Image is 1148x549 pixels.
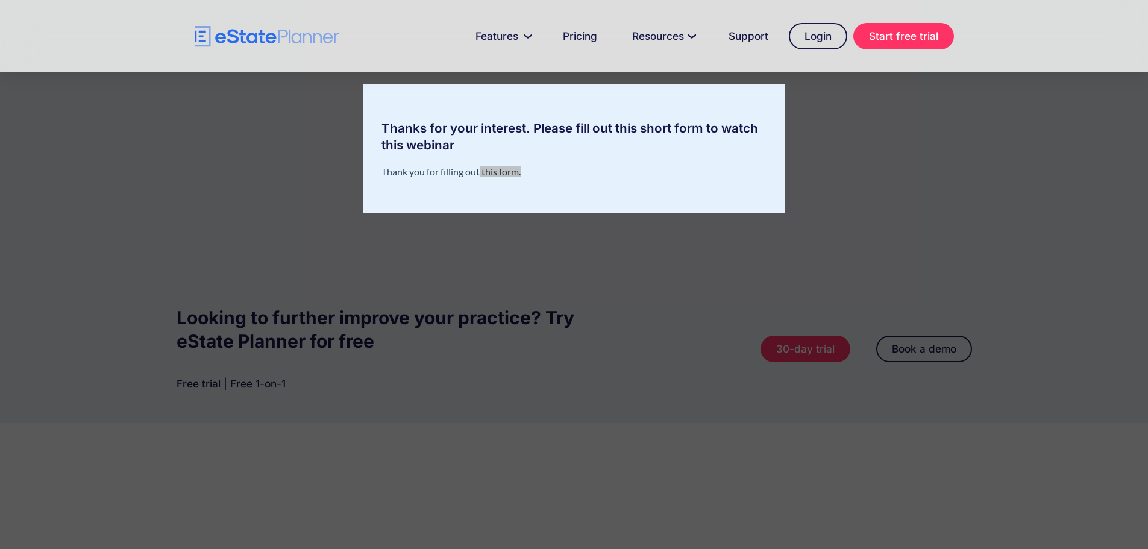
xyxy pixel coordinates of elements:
[363,120,785,154] div: Thanks for your interest. Please fill out this short form to watch this webinar
[381,166,767,177] iframe: Form 0
[461,24,542,48] a: Features
[548,24,612,48] a: Pricing
[789,23,847,49] a: Login
[618,24,708,48] a: Resources
[853,23,954,49] a: Start free trial
[195,26,339,47] a: home
[714,24,783,48] a: Support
